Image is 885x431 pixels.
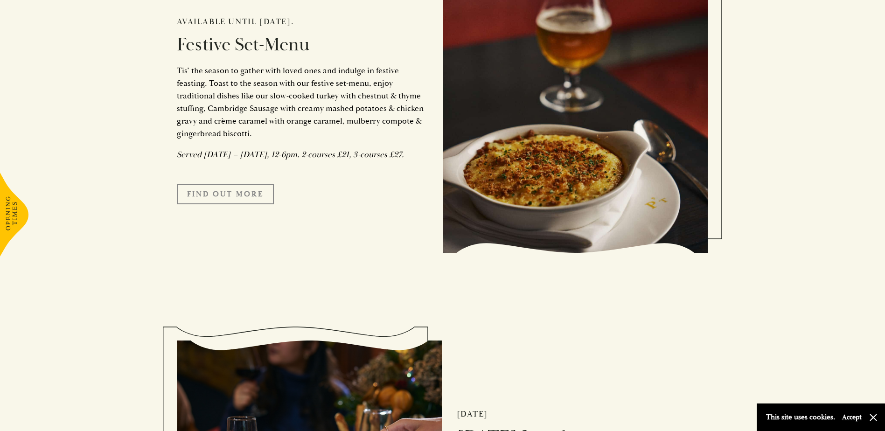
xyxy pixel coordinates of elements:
[177,34,429,56] h2: Festive Set-Menu
[457,409,709,419] h2: [DATE]
[177,64,429,140] p: Tis’ the season to gather with loved ones and indulge in festive feasting. Toast to the season wi...
[869,413,878,422] button: Close and accept
[177,17,429,27] h2: Available until [DATE].
[842,413,862,422] button: Accept
[177,184,274,204] a: FIND OUT MORE
[177,149,404,160] em: Served [DATE] – [DATE], 12-6pm. 2-courses £21, 3-courses £27.
[766,410,835,424] p: This site uses cookies.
